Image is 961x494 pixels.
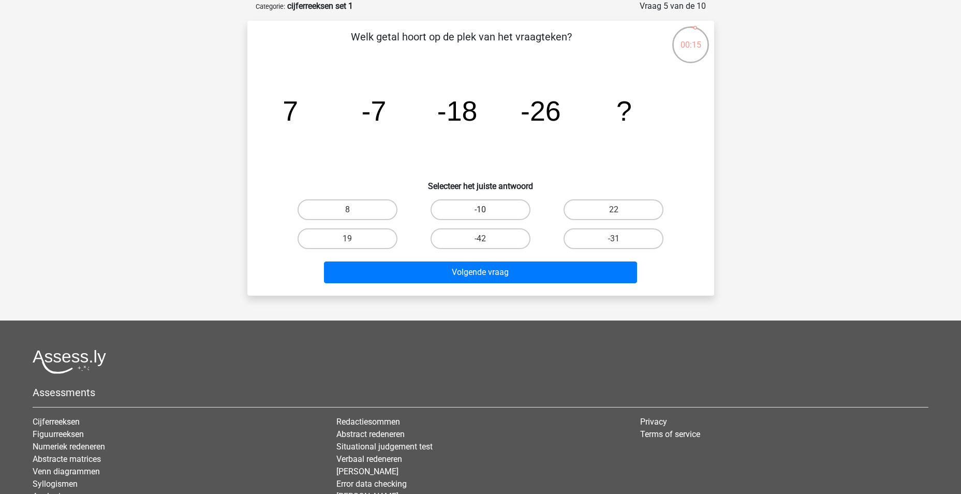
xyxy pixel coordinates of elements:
a: Privacy [640,417,667,427]
a: Abstract redeneren [336,429,405,439]
tspan: ? [616,95,632,126]
a: Numeriek redeneren [33,442,105,452]
a: Abstracte matrices [33,454,101,464]
div: 00:15 [671,25,710,51]
a: Figuurreeksen [33,429,84,439]
a: [PERSON_NAME] [336,467,398,476]
label: -31 [564,228,663,249]
a: Cijferreeksen [33,417,80,427]
button: Volgende vraag [324,261,637,283]
label: -42 [431,228,530,249]
label: 22 [564,199,663,220]
tspan: 7 [283,95,298,126]
small: Categorie: [256,3,285,10]
tspan: -26 [521,95,561,126]
a: Error data checking [336,479,407,489]
a: Redactiesommen [336,417,400,427]
label: 19 [298,228,397,249]
h5: Assessments [33,386,928,399]
a: Verbaal redeneren [336,454,402,464]
a: Syllogismen [33,479,78,489]
label: -10 [431,199,530,220]
a: Situational judgement test [336,442,433,452]
tspan: -18 [437,95,477,126]
a: Venn diagrammen [33,467,100,476]
label: 8 [298,199,397,220]
h6: Selecteer het juiste antwoord [264,173,698,191]
img: Assessly logo [33,350,106,374]
p: Welk getal hoort op de plek van het vraagteken? [264,29,659,60]
tspan: -7 [361,95,386,126]
a: Terms of service [640,429,700,439]
strong: cijferreeksen set 1 [287,1,353,11]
